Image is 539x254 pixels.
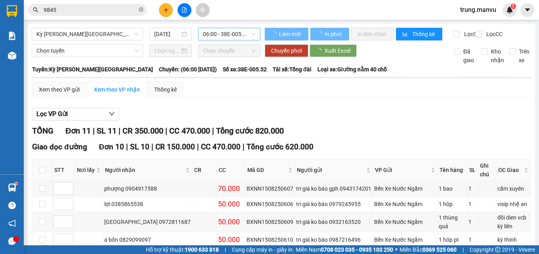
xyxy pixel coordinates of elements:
[247,235,293,244] div: BXNN1508250610
[512,4,514,9] span: 1
[225,245,226,254] span: |
[399,245,457,254] span: Miền Bắc
[243,142,245,151] span: |
[159,3,173,17] button: plus
[439,235,466,244] div: 1 hôp pt
[245,212,295,232] td: BXNN1508250609
[279,30,302,38] span: Làm mới
[8,220,16,227] span: notification
[325,30,343,38] span: In phơi
[439,184,466,193] div: 1 bao
[139,7,143,12] span: close-circle
[265,44,308,57] button: Chuyển phơi
[468,235,476,244] div: 1
[39,85,80,94] div: Xem theo VP gửi
[201,142,241,151] span: CC 470.000
[8,237,16,245] span: message
[461,30,482,38] span: Lọc CR
[245,232,295,248] td: BXNN1508250610
[169,126,210,136] span: CC 470.000
[495,247,501,252] span: copyright
[374,235,436,244] div: Bến Xe Nước Ngầm
[185,246,219,253] strong: 1900 633 818
[217,159,245,181] th: CC
[520,3,534,17] button: caret-down
[510,4,516,9] sup: 1
[178,3,191,17] button: file-add
[273,65,312,74] span: Tài xế: Tổng đài
[196,3,210,17] button: aim
[396,28,442,40] button: bar-chartThống kê
[488,47,507,65] span: Kho nhận
[468,184,476,193] div: 1
[8,52,16,60] img: warehouse-icon
[104,200,191,208] div: lợi 0385865538
[402,31,409,38] span: bar-chart
[296,184,371,193] div: tri giá ko báo gph 0943174201
[119,126,120,136] span: |
[310,28,349,40] button: In phơi
[33,7,38,13] span: search
[297,166,365,174] span: Người gửi
[497,235,529,244] div: kỳ thinh
[247,200,293,208] div: BXNN1508250606
[104,184,191,193] div: phượng 0904917588
[373,212,438,232] td: Bến Xe Nước Ngầm
[247,142,313,151] span: Tổng cước 620.000
[325,46,350,55] span: Xuất Excel
[36,45,138,57] span: Chọn tuyến
[151,142,153,151] span: |
[122,126,163,136] span: CR 350.000
[247,218,293,226] div: BXNN1508250609
[247,184,293,193] div: BXNN1508250607
[463,245,464,254] span: |
[467,159,478,181] th: SL
[497,213,529,231] div: đối dien vcb kỳ liên
[155,142,195,151] span: CR 150.000
[351,28,394,40] button: In đơn chọn
[296,218,371,226] div: tri giá ko báo 0932163520
[93,126,95,136] span: |
[15,182,17,185] sup: 1
[130,142,149,151] span: SL 10
[439,213,466,231] div: 1 thùng quả
[159,65,217,74] span: Chuyến: (06:00 [DATE])
[296,200,371,208] div: tri giá ko báo 0979245955
[8,183,16,192] img: warehouse-icon
[374,218,436,226] div: Bến Xe Nước Ngầm
[245,181,295,197] td: BXNN1508250607
[422,246,457,253] strong: 0369 525 060
[139,6,143,14] span: close-circle
[165,126,167,136] span: |
[203,45,256,57] span: Chọn chuyến
[154,30,180,38] input: 15/08/2025
[154,85,177,94] div: Thống kê
[468,200,476,208] div: 1
[218,199,244,210] div: 50.000
[296,235,371,244] div: tri giá ko báo 0987216496
[498,166,522,174] span: ĐC Giao
[375,166,429,174] span: VP Gửi
[77,166,95,174] span: Nơi lấy
[373,181,438,197] td: Bến Xe Nước Ngầm
[212,126,214,136] span: |
[245,197,295,212] td: BXNN1508250606
[4,59,87,70] li: In ngày: 20:09 15/08
[154,46,180,55] input: Chọn ngày
[506,6,513,13] img: icon-new-feature
[497,200,529,208] div: visip nhệ an
[8,32,16,40] img: solution-icon
[232,245,294,254] span: Cung cấp máy in - giấy in:
[182,7,187,13] span: file-add
[94,85,140,94] div: Xem theo VP nhận
[265,28,308,40] button: Làm mới
[146,245,219,254] span: Hỗ trợ kỹ thuật:
[373,232,438,248] td: Bến Xe Nước Ngầm
[374,200,436,208] div: Bến Xe Nước Ngầm
[247,166,287,174] span: Mã GD
[374,184,436,193] div: Bến Xe Nước Ngầm
[373,197,438,212] td: Bến Xe Nước Ngầm
[438,159,467,181] th: Tên hàng
[218,234,244,245] div: 50.000
[126,142,128,151] span: |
